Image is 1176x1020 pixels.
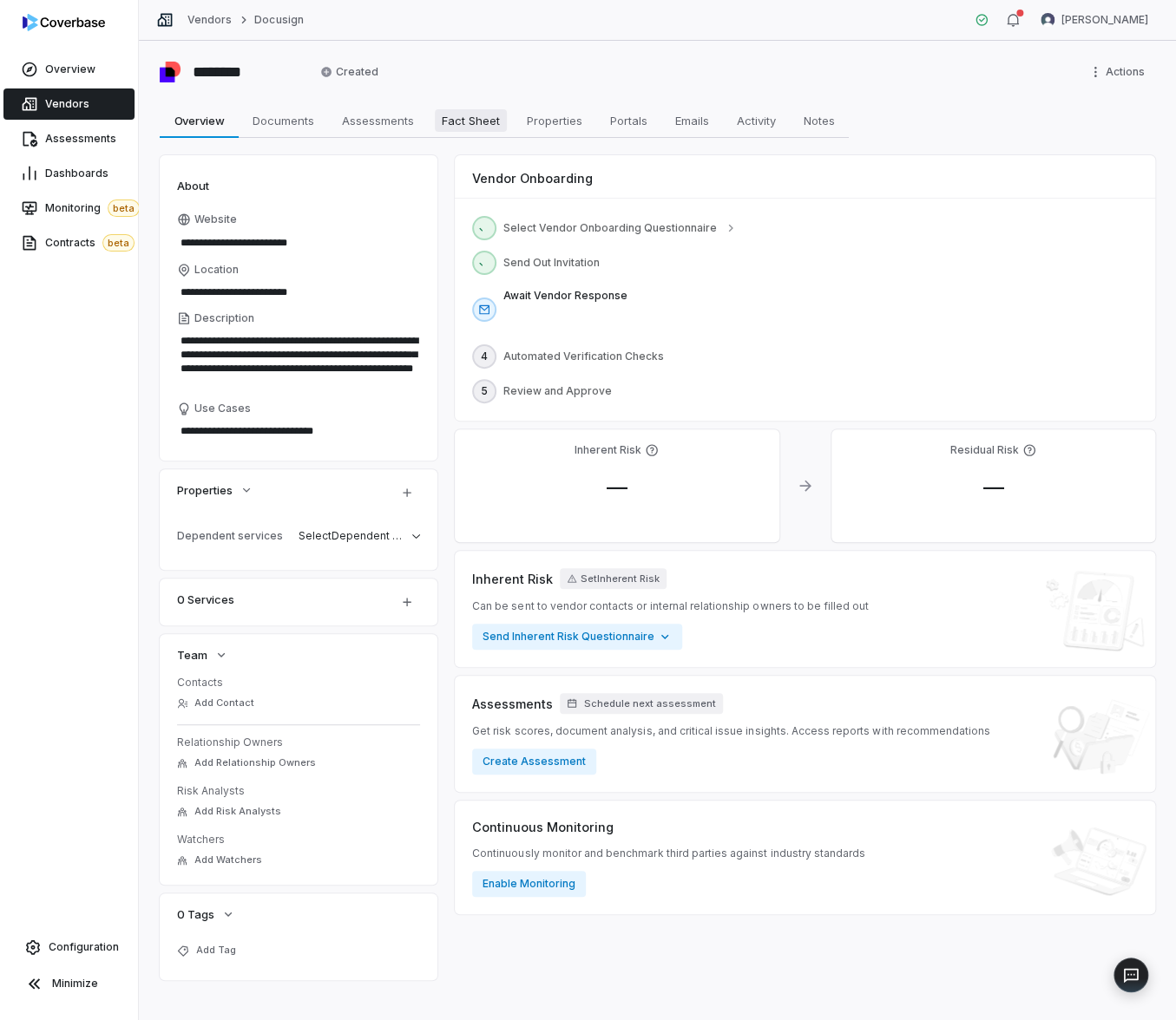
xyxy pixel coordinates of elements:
span: Can be sent to vendor contacts or internal relationship owners to be filled out [472,599,869,613]
button: Team [172,639,233,670]
dt: Contacts [177,676,420,690]
span: Add Tag [196,944,236,957]
span: Properties [177,482,233,498]
a: Configuration [7,932,131,963]
span: Add Risk Analysts [194,805,281,818]
input: Location [177,280,420,304]
div: Dependent services [177,529,292,542]
span: Properties [520,109,589,132]
span: Use Cases [194,402,251,415]
dt: Risk Analysts [177,784,420,798]
span: Add Watchers [194,853,262,866]
span: Add Relationship Owners [194,756,316,769]
span: 5 [481,384,488,398]
span: Minimize [52,977,98,991]
span: Vendor Onboarding [472,169,593,187]
span: Overview [45,62,95,76]
a: Docusign [254,13,303,27]
button: SetInherent Risk [560,568,667,589]
dt: Watchers [177,833,420,847]
button: Send Inherent Risk Questionnaire [472,624,682,650]
span: Inherent Risk [472,570,553,588]
button: Add Tag [172,935,241,966]
textarea: Use Cases [177,419,420,443]
span: Schedule next assessment [584,697,716,710]
a: Assessments [3,123,135,154]
span: Assessments [45,132,116,146]
span: beta [108,199,140,217]
button: Minimize [7,966,131,1001]
span: Website [194,212,237,226]
span: Team [177,647,207,663]
span: Created [320,65,378,79]
input: Website [177,231,391,255]
span: Description [194,311,254,325]
button: More actions [1083,59,1155,85]
span: Assessments [472,695,553,713]
button: Add Contact [172,688,260,719]
span: Documents [246,109,321,132]
button: Select Vendor Onboarding Questionnaire [498,212,743,244]
a: Vendors [3,88,135,120]
span: — [593,474,641,500]
button: Properties [172,474,259,506]
span: — [969,474,1017,500]
span: [PERSON_NAME] [1061,13,1148,27]
span: Overview [168,109,232,132]
button: David Gold avatar[PERSON_NAME] [1030,7,1159,33]
span: Continuously monitor and benchmark third parties against industry standards [472,847,865,860]
span: About [177,178,209,193]
span: Location [194,263,239,277]
span: Vendors [45,97,89,111]
dt: Relationship Owners [177,736,420,749]
span: Emails [668,109,716,132]
h4: Residual Risk [950,443,1019,457]
button: 0 Tags [172,899,240,930]
span: Fact Sheet [435,109,507,132]
a: Dashboards [3,158,135,189]
span: beta [102,234,135,252]
span: 4 [481,350,488,363]
a: Monitoringbeta [3,193,135,224]
span: Notes [797,109,842,132]
h4: Inherent Risk [575,443,641,457]
span: 0 Tags [177,906,214,922]
img: logo-D7KZi-bG.svg [23,14,105,31]
span: Continuous Monitoring [472,818,614,836]
span: Select Dependent services [299,529,437,542]
button: Enable Monitoring [472,871,586,897]
button: Schedule next assessment [560,693,723,714]
span: Monitoring [45,199,140,217]
span: Contracts [45,234,135,252]
span: Configuration [49,940,119,954]
a: Overview [3,54,135,85]
button: Create Assessment [472,749,596,775]
span: Activity [730,109,783,132]
span: Select Vendor Onboarding Questionnaire [503,221,717,235]
a: Vendors [187,13,232,27]
img: David Gold avatar [1041,13,1054,27]
span: Assessments [335,109,421,132]
a: Contractsbeta [3,227,135,258]
textarea: Description [177,329,420,395]
span: Portals [603,109,654,132]
span: Get risk scores, document analysis, and critical issue insights. Access reports with recommendations [472,724,990,738]
span: Dashboards [45,167,108,180]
